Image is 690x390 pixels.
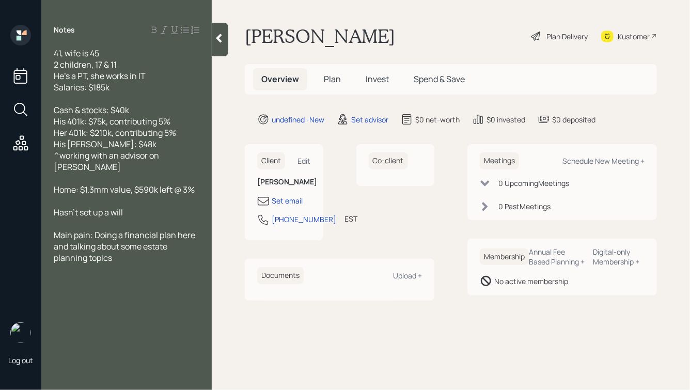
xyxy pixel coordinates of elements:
[414,73,465,85] span: Spend & Save
[54,59,117,70] span: 2 children, 17 & 11
[54,207,123,218] span: Hasn't set up a will
[8,355,33,365] div: Log out
[494,276,568,287] div: No active membership
[393,271,422,280] div: Upload +
[369,152,408,169] h6: Co-client
[593,247,645,267] div: Digital-only Membership +
[54,70,146,82] span: He's a PT, she works in IT
[351,114,388,125] div: Set advisor
[480,248,529,266] h6: Membership
[344,213,357,224] div: EST
[272,214,336,225] div: [PHONE_NUMBER]
[54,48,99,59] span: 41, wife is 45
[261,73,299,85] span: Overview
[272,195,303,206] div: Set email
[54,150,161,173] span: ^working with an advisor on [PERSON_NAME]
[54,104,129,116] span: Cash & stocks: $40k
[54,184,195,195] span: Home: $1.3mm value, $590k left @ 3%
[618,31,650,42] div: Kustomer
[54,82,109,93] span: Salaries: $185k
[480,152,519,169] h6: Meetings
[498,201,551,212] div: 0 Past Meeting s
[529,247,585,267] div: Annual Fee Based Planning +
[257,152,285,169] h6: Client
[298,156,311,166] div: Edit
[54,138,156,150] span: His [PERSON_NAME]: $48k
[415,114,460,125] div: $0 net-worth
[245,25,395,48] h1: [PERSON_NAME]
[54,25,75,35] label: Notes
[10,322,31,343] img: hunter_neumayer.jpg
[366,73,389,85] span: Invest
[54,229,197,263] span: Main pain: Doing a financial plan here and talking about some estate planning topics
[54,127,176,138] span: Her 401k: $210k, contributing 5%
[487,114,525,125] div: $0 invested
[552,114,595,125] div: $0 deposited
[54,116,170,127] span: His 401k: $75k, contributing 5%
[324,73,341,85] span: Plan
[562,156,645,166] div: Schedule New Meeting +
[498,178,569,189] div: 0 Upcoming Meeting s
[257,267,304,284] h6: Documents
[546,31,588,42] div: Plan Delivery
[272,114,324,125] div: undefined · New
[257,178,311,186] h6: [PERSON_NAME]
